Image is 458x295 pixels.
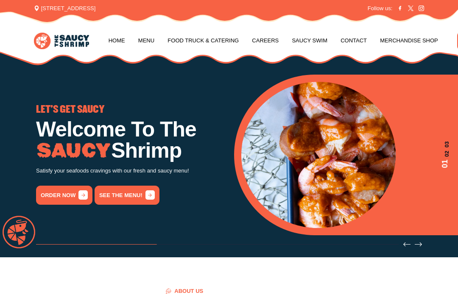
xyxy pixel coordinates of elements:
[34,33,89,49] img: logo
[241,82,396,228] img: Banner Image
[138,25,154,57] a: Menu
[36,105,105,115] span: LET'S GET SAUCY
[95,186,159,205] a: See the menu!
[439,160,451,168] span: 01
[368,4,393,13] span: Follow us:
[439,150,451,156] span: 02
[166,288,203,294] span: About US
[109,25,125,57] a: Home
[252,25,279,57] a: Careers
[36,166,224,176] p: Satisfy your seafoods cravings with our fresh and saucy menu!
[36,105,224,205] div: 1 / 3
[380,25,438,57] a: Merchandise Shop
[168,25,239,57] a: Food Truck & Catering
[36,186,92,205] a: order now
[241,82,451,228] div: 1 / 3
[341,25,367,57] a: Contact
[415,241,422,248] button: Next slide
[403,241,411,248] button: Previous slide
[36,119,224,161] h1: Welcome To The Shrimp
[34,4,95,13] span: [STREET_ADDRESS]
[439,142,451,147] span: 03
[36,143,111,159] img: Image
[292,25,327,57] a: Saucy Swim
